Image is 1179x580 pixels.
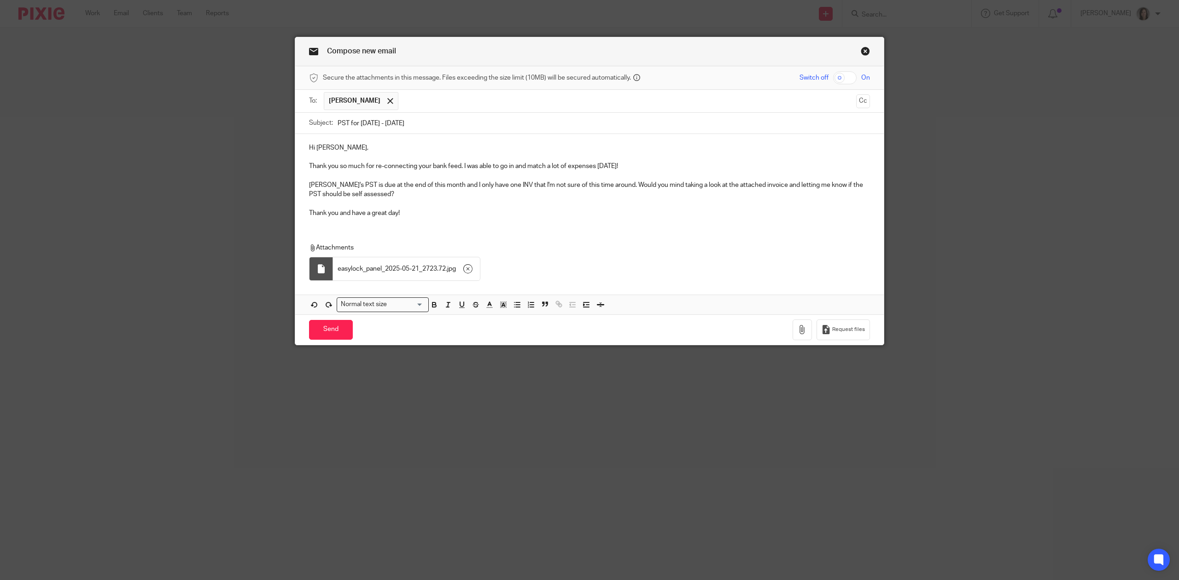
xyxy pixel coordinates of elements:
[817,319,870,340] button: Request files
[309,320,353,340] input: Send
[447,264,456,273] span: jpg
[309,180,870,199] p: [PERSON_NAME]'s PST is due at the end of this month and I only have one INV that I'm not sure of ...
[339,300,389,309] span: Normal text size
[323,73,631,82] span: Secure the attachments in this message. Files exceeding the size limit (10MB) will be secured aut...
[309,96,319,105] label: To:
[309,243,849,252] p: Attachments
[329,96,380,105] span: [PERSON_NAME]
[856,94,870,108] button: Cc
[338,264,446,273] span: easylock_panel_2025-05-21_2723.72
[800,73,829,82] span: Switch off
[309,162,870,171] p: Thank you so much for re-connecting your bank feed. I was able to go in and match a lot of expens...
[390,300,423,309] input: Search for option
[327,47,396,55] span: Compose new email
[861,73,870,82] span: On
[832,326,865,333] span: Request files
[309,143,870,152] p: Hi [PERSON_NAME],
[861,46,870,59] a: Close this dialog window
[309,118,333,128] label: Subject:
[309,209,870,218] p: Thank you and have a great day!
[337,297,429,312] div: Search for option
[333,257,480,280] div: .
